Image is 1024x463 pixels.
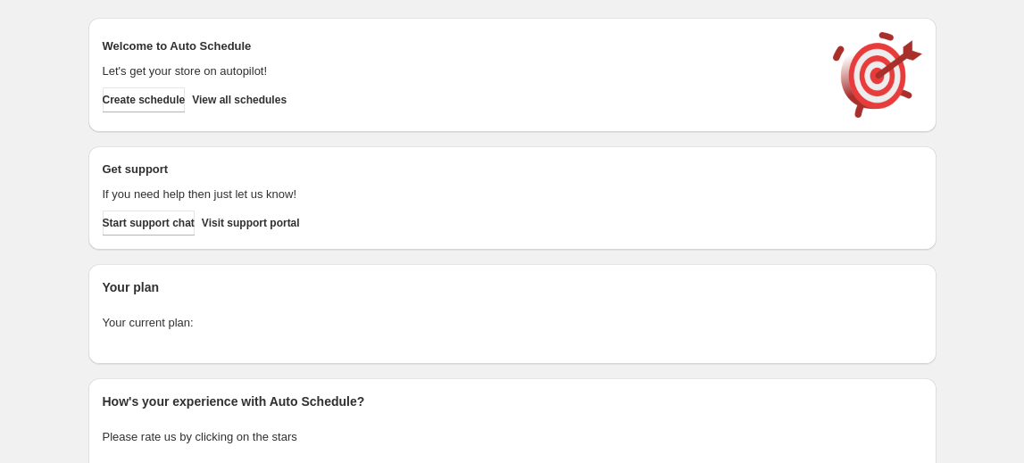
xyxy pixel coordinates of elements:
span: Create schedule [103,93,186,107]
a: Visit support portal [202,211,300,236]
span: Start support chat [103,216,195,230]
p: If you need help then just let us know! [103,186,815,203]
p: Let's get your store on autopilot! [103,62,815,80]
h2: Get support [103,161,815,178]
button: Create schedule [103,87,186,112]
p: Please rate us by clicking on the stars [103,428,922,446]
span: View all schedules [192,93,287,107]
h2: Your plan [103,278,922,296]
button: View all schedules [192,87,287,112]
p: Your current plan: [103,314,922,332]
a: Start support chat [103,211,195,236]
h2: Welcome to Auto Schedule [103,37,815,55]
h2: How's your experience with Auto Schedule? [103,393,922,410]
span: Visit support portal [202,216,300,230]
